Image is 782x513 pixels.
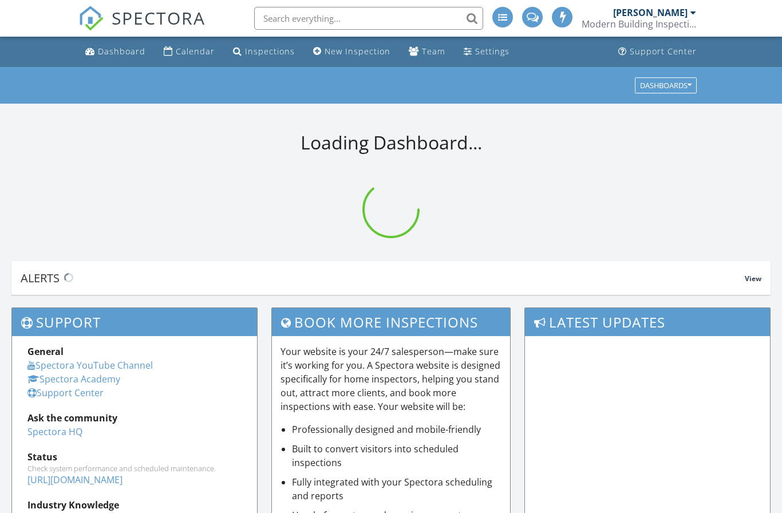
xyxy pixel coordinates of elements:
[78,6,104,31] img: The Best Home Inspection Software - Spectora
[475,46,510,57] div: Settings
[112,6,206,30] span: SPECTORA
[27,345,64,358] strong: General
[27,411,242,425] div: Ask the community
[27,498,242,512] div: Industry Knowledge
[292,475,501,503] li: Fully integrated with your Spectora scheduling and reports
[12,308,257,336] h3: Support
[325,46,390,57] div: New Inspection
[292,442,501,469] li: Built to convert visitors into scheduled inspections
[292,423,501,436] li: Professionally designed and mobile-friendly
[614,41,701,62] a: Support Center
[98,46,145,57] div: Dashboard
[309,41,395,62] a: New Inspection
[27,473,123,486] a: [URL][DOMAIN_NAME]
[27,425,82,438] a: Spectora HQ
[81,41,150,62] a: Dashboard
[404,41,450,62] a: Team
[745,274,761,283] span: View
[27,450,242,464] div: Status
[422,46,445,57] div: Team
[27,359,153,372] a: Spectora YouTube Channel
[640,81,692,89] div: Dashboards
[582,18,696,30] div: Modern Building Inspections
[228,41,299,62] a: Inspections
[630,46,697,57] div: Support Center
[525,308,770,336] h3: Latest Updates
[78,15,206,40] a: SPECTORA
[272,308,510,336] h3: Book More Inspections
[176,46,215,57] div: Calendar
[27,386,104,399] a: Support Center
[159,41,219,62] a: Calendar
[245,46,295,57] div: Inspections
[281,345,501,413] p: Your website is your 24/7 salesperson—make sure it’s working for you. A Spectora website is desig...
[459,41,514,62] a: Settings
[254,7,483,30] input: Search everything...
[21,270,745,286] div: Alerts
[635,77,697,93] button: Dashboards
[613,7,688,18] div: [PERSON_NAME]
[27,464,242,473] div: Check system performance and scheduled maintenance.
[27,373,120,385] a: Spectora Academy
